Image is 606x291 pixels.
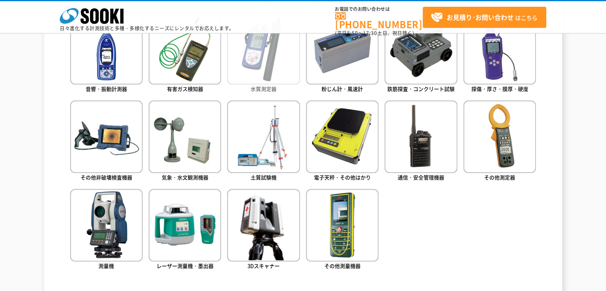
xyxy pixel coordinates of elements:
span: 音響・振動計測器 [86,85,127,92]
strong: お見積り･お問い合わせ [447,12,514,22]
a: お見積り･お問い合わせはこちら [423,7,546,28]
span: 鉄筋探査・コンクリート試験 [387,85,455,92]
span: その他測量機器 [324,262,361,269]
a: その他非破壊検査機器 [70,100,143,183]
img: その他測定器 [463,100,536,173]
img: レーザー測量機・墨出器 [149,189,221,262]
a: 測量機 [70,189,143,271]
span: その他測定器 [484,173,515,181]
img: 電子天秤・その他はかり [306,100,379,173]
a: 3Dスキャナー [227,189,300,271]
span: 17:30 [363,29,377,37]
img: 粉じん計・風速計 [306,12,379,84]
span: 水質測定器 [251,85,277,92]
a: 水質測定器 [227,12,300,94]
a: 通信・安全管理機器 [384,100,457,183]
img: 通信・安全管理機器 [384,100,457,173]
a: 粉じん計・風速計 [306,12,379,94]
a: 音響・振動計測器 [70,12,143,94]
a: レーザー測量機・墨出器 [149,189,221,271]
a: 電子天秤・その他はかり [306,100,379,183]
a: その他測定器 [463,100,536,183]
span: 探傷・厚さ・膜厚・硬度 [471,85,528,92]
span: 8:50 [347,29,358,37]
a: 有害ガス検知器 [149,12,221,94]
span: 土質試験機 [251,173,277,181]
span: 3Dスキャナー [247,262,280,269]
a: 鉄筋探査・コンクリート試験 [384,12,457,94]
a: 探傷・厚さ・膜厚・硬度 [463,12,536,94]
img: その他非破壊検査機器 [70,100,143,173]
a: 土質試験機 [227,100,300,183]
a: その他測量機器 [306,189,379,271]
span: その他非破壊検査機器 [80,173,132,181]
img: 3Dスキャナー [227,189,300,262]
img: 有害ガス検知器 [149,12,221,84]
img: 水質測定器 [227,12,300,84]
img: 測量機 [70,189,143,262]
span: 測量機 [98,262,114,269]
img: 探傷・厚さ・膜厚・硬度 [463,12,536,84]
span: 粉じん計・風速計 [322,85,363,92]
img: 鉄筋探査・コンクリート試験 [384,12,457,84]
img: その他測量機器 [306,189,379,262]
span: 気象・水文観測機器 [162,173,208,181]
p: 日々進化する計測技術と多種・多様化するニーズにレンタルでお応えします。 [60,26,234,31]
a: [PHONE_NUMBER] [335,12,423,29]
span: 有害ガス検知器 [167,85,203,92]
img: 土質試験機 [227,100,300,173]
span: レーザー測量機・墨出器 [157,262,214,269]
span: (平日 ～ 土日、祝日除く) [335,29,414,37]
a: 気象・水文観測機器 [149,100,221,183]
span: はこちら [431,12,537,24]
span: 通信・安全管理機器 [398,173,444,181]
img: 音響・振動計測器 [70,12,143,84]
span: お電話でのお問い合わせは [335,7,423,12]
span: 電子天秤・その他はかり [314,173,371,181]
img: 気象・水文観測機器 [149,100,221,173]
